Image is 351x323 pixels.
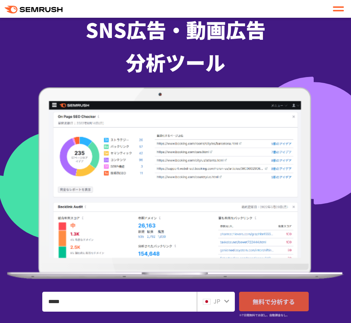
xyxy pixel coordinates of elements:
[239,292,309,311] a: 無料で分析する
[214,297,220,305] span: JP
[43,292,196,311] input: ドメイン、キーワードまたはURLを入力してください
[253,297,295,306] span: 無料で分析する
[239,312,289,318] small: ※7日間無料でお試し。自動課金なし。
